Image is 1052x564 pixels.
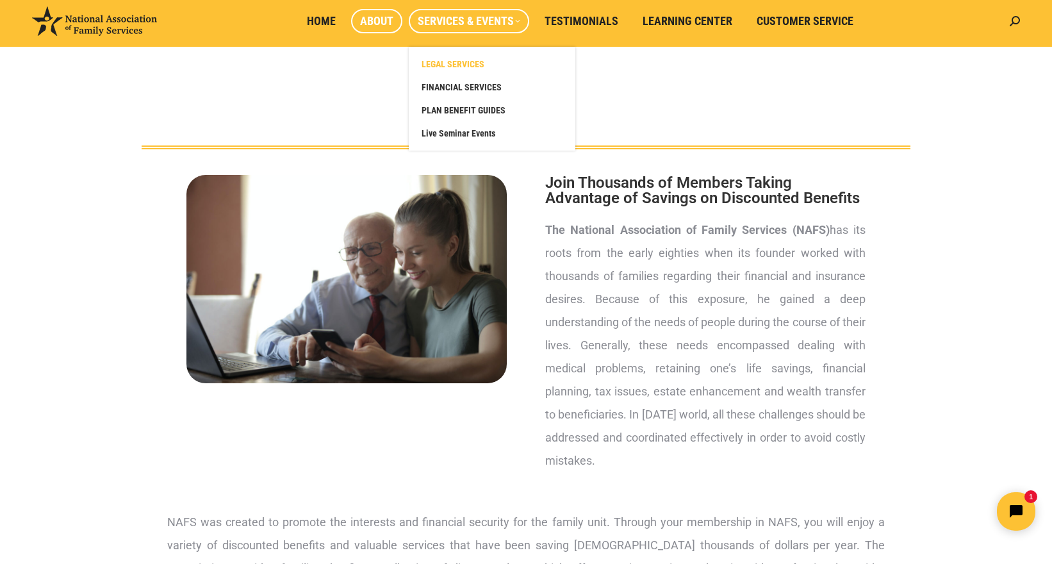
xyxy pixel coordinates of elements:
[418,14,520,28] span: Services & Events
[422,81,502,93] span: FINANCIAL SERVICES
[634,9,741,33] a: Learning Center
[415,99,569,122] a: PLAN BENEFIT GUIDES
[422,128,495,139] span: Live Seminar Events
[186,175,507,383] img: About National Association of Family Services
[307,14,336,28] span: Home
[536,9,627,33] a: Testimonials
[422,58,484,70] span: LEGAL SERVICES
[643,14,732,28] span: Learning Center
[748,9,862,33] a: Customer Service
[32,6,157,36] img: National Association of Family Services
[545,14,618,28] span: Testimonials
[415,76,569,99] a: FINANCIAL SERVICES
[545,219,866,472] p: has its roots from the early eighties when its founder worked with thousands of families regardin...
[422,104,505,116] span: PLAN BENEFIT GUIDES
[826,481,1046,542] iframe: Tidio Chat
[360,14,393,28] span: About
[545,175,866,206] h2: Join Thousands of Members Taking Advantage of Savings on Discounted Benefits
[415,53,569,76] a: LEGAL SERVICES
[298,9,345,33] a: Home
[545,223,830,236] strong: The National Association of Family Services (NAFS)
[415,122,569,145] a: Live Seminar Events
[757,14,853,28] span: Customer Service
[351,9,402,33] a: About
